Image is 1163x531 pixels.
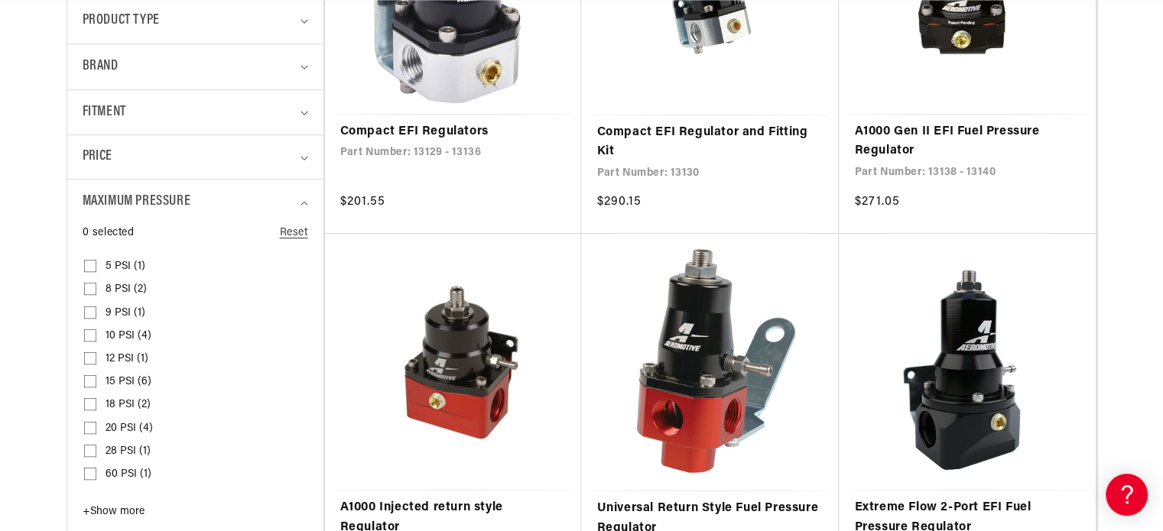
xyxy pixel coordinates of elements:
[15,264,291,288] a: EFI Fuel Pumps
[15,288,291,312] a: 340 Stealth Fuel Pumps
[280,225,308,241] a: Reset
[210,440,294,455] a: POWERED BY ENCHANT
[854,122,1080,161] a: A1000 Gen II EFI Fuel Pressure Regulator
[15,130,291,154] a: Getting Started
[106,329,151,343] span: 10 PSI (4)
[106,398,151,412] span: 18 PSI (2)
[15,312,291,336] a: Brushless Fuel Pumps
[106,468,151,481] span: 60 PSI (1)
[106,445,151,458] span: 28 PSI (1)
[15,169,291,183] div: Frequently Asked Questions
[83,225,135,241] span: 0 selected
[83,135,308,179] summary: Price
[106,306,145,320] span: 9 PSI (1)
[15,409,291,435] button: Contact Us
[340,122,567,142] a: Compact EFI Regulators
[15,217,291,241] a: Carbureted Fuel Pumps
[83,506,90,517] span: +
[83,44,308,89] summary: Brand (0 selected)
[83,180,308,225] summary: Maximum Pressure (0 selected)
[83,56,119,78] span: Brand
[106,352,148,366] span: 12 PSI (1)
[596,123,824,162] a: Compact EFI Regulator and Fitting Kit
[83,90,308,135] summary: Fitment (0 selected)
[83,102,126,124] span: Fitment
[83,191,191,213] span: Maximum Pressure
[106,422,153,435] span: 20 PSI (4)
[15,193,291,217] a: EFI Regulators
[15,241,291,264] a: Carbureted Regulators
[83,505,149,526] button: Show more
[15,106,291,121] div: General
[83,506,145,517] span: Show more
[83,10,160,32] span: Product type
[106,260,145,274] span: 5 PSI (1)
[106,283,147,296] span: 8 PSI (2)
[83,147,112,167] span: Price
[106,375,151,389] span: 15 PSI (6)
